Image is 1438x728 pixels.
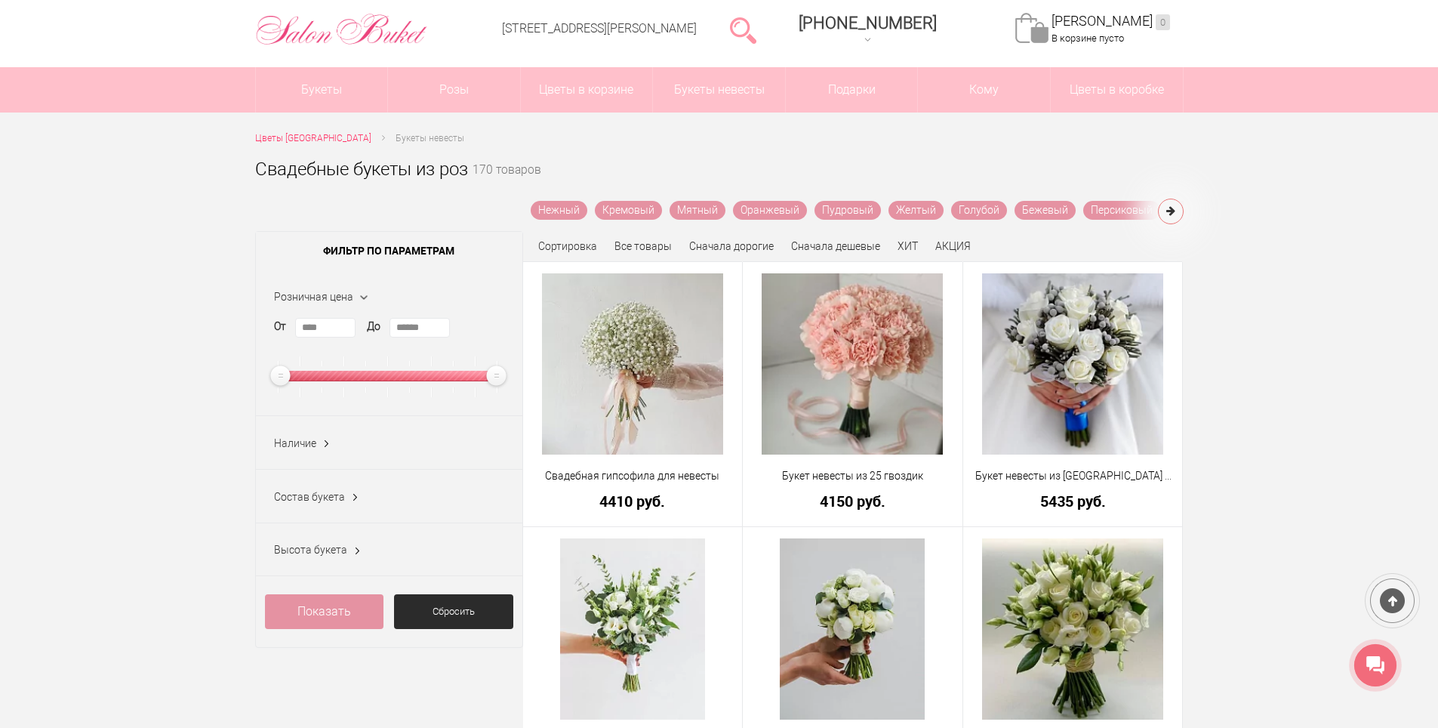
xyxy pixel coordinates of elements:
a: Пудровый [814,201,881,220]
a: АКЦИЯ [935,240,971,252]
a: Желтый [888,201,944,220]
a: Нежный [531,201,587,220]
img: Свадебный букет с белоснежными пионами [780,538,925,720]
small: 170 товаров [473,165,541,201]
a: Персиковый [1083,201,1160,220]
a: Сбросить [394,594,513,629]
span: [PHONE_NUMBER] [799,14,937,32]
label: До [367,319,380,335]
a: Сначала дешевые [791,240,880,252]
img: Букет невесты из кенийских роз и эустомы [982,538,1163,720]
a: Бежевый [1015,201,1076,220]
a: Кремовый [595,201,662,220]
a: Подарки [786,67,918,113]
a: Свадебная гипсофила для невесты [533,468,733,484]
span: Букеты невесты [396,133,464,143]
a: Букеты невесты [653,67,785,113]
a: 4150 руб. [753,493,953,509]
a: [PERSON_NAME] [1052,13,1170,30]
a: Показать [265,594,384,629]
img: Букет невесты 07 [560,538,705,720]
a: Все товары [614,240,672,252]
a: Сначала дорогие [689,240,774,252]
span: В корзине пусто [1052,32,1124,44]
img: Букет невесты из брунии и белых роз [982,273,1163,455]
a: 5435 руб. [973,493,1173,509]
label: От [274,319,286,335]
a: Цветы в корзине [521,67,653,113]
a: Розы [388,67,520,113]
span: Состав букета [274,491,345,503]
h1: Свадебные букеты из роз [255,156,468,183]
img: Букет невесты из 25 гвоздик [762,273,943,455]
a: Цветы [GEOGRAPHIC_DATA] [255,131,371,147]
span: Фильтр по параметрам [256,232,522,270]
a: Букет невесты из [GEOGRAPHIC_DATA] и белых роз [973,468,1173,484]
a: Оранжевый [733,201,807,220]
a: Цветы в коробке [1051,67,1183,113]
a: [STREET_ADDRESS][PERSON_NAME] [502,21,697,35]
span: Наличие [274,437,316,449]
a: Голубой [951,201,1007,220]
img: Свадебная гипсофила для невесты [542,273,723,455]
span: Розничная цена [274,291,353,303]
span: Кому [918,67,1050,113]
span: Высота букета [274,544,347,556]
span: Цветы [GEOGRAPHIC_DATA] [255,133,371,143]
a: Букеты [256,67,388,113]
a: Букет невесты из 25 гвоздик [753,468,953,484]
a: 4410 руб. [533,493,733,509]
a: ХИТ [898,240,918,252]
a: [PHONE_NUMBER] [790,8,946,51]
span: Сортировка [538,240,597,252]
ins: 0 [1156,14,1170,30]
a: Мятный [670,201,725,220]
img: Цветы Нижний Новгород [255,10,428,49]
